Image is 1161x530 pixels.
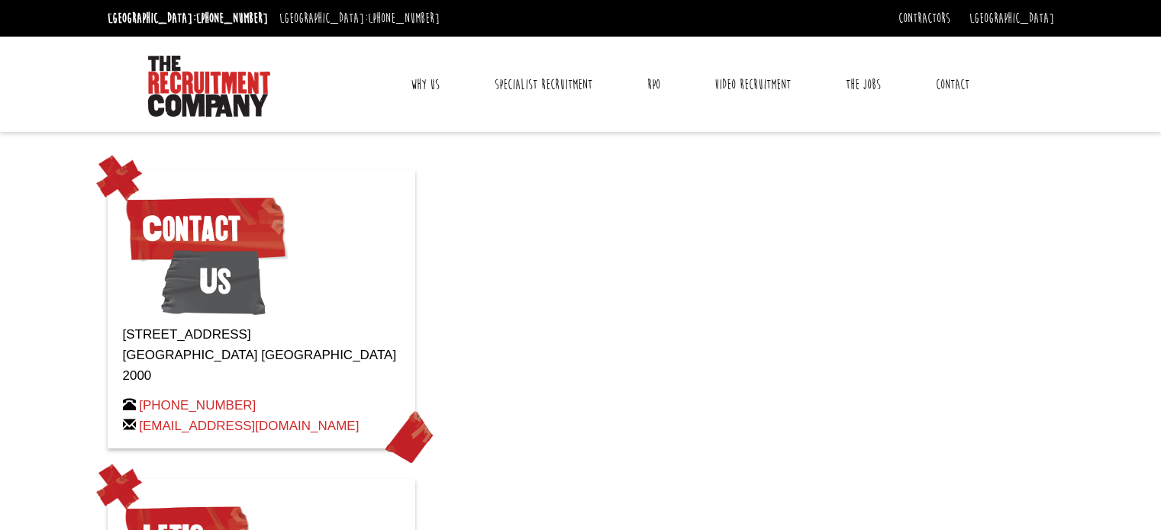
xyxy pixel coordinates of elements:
a: Why Us [399,66,451,104]
a: Contact [924,66,981,104]
a: The Jobs [834,66,892,104]
a: Specialist Recruitment [483,66,604,104]
li: [GEOGRAPHIC_DATA]: [104,6,272,31]
a: [EMAIL_ADDRESS][DOMAIN_NAME] [139,419,359,433]
a: [GEOGRAPHIC_DATA] [969,10,1054,27]
a: Contractors [898,10,950,27]
a: Video Recruitment [703,66,802,104]
p: [STREET_ADDRESS] [GEOGRAPHIC_DATA] [GEOGRAPHIC_DATA] 2000 [123,324,400,387]
span: Us [161,243,266,320]
img: The Recruitment Company [148,56,270,117]
a: [PHONE_NUMBER] [196,10,268,27]
li: [GEOGRAPHIC_DATA]: [276,6,443,31]
a: RPO [636,66,672,104]
a: [PHONE_NUMBER] [139,398,256,413]
span: Contact [123,191,289,267]
a: [PHONE_NUMBER] [368,10,440,27]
